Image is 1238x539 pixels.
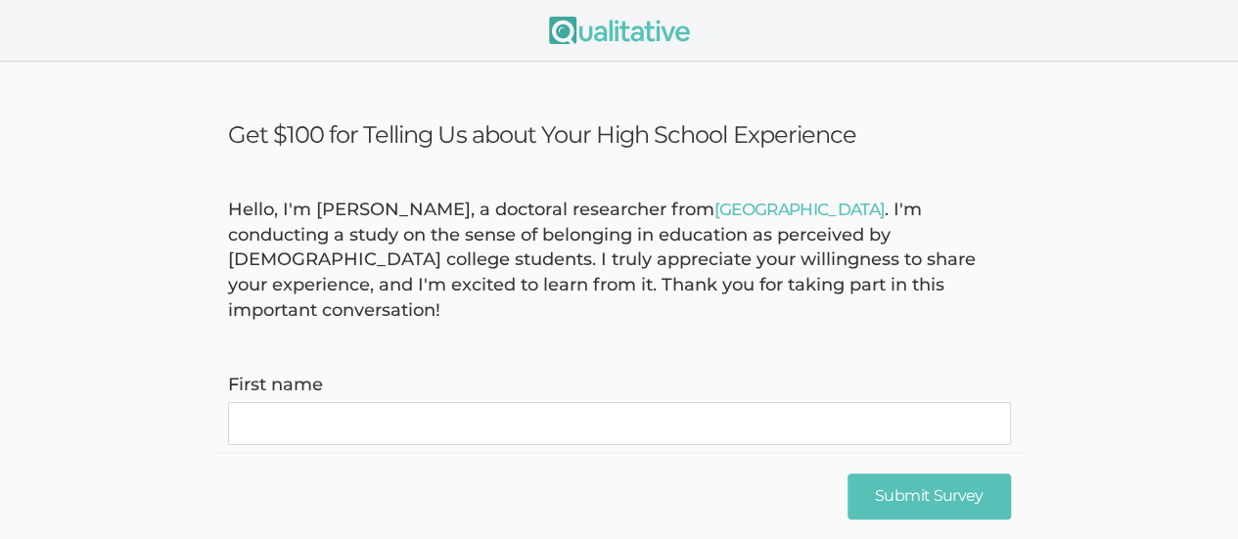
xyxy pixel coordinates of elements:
[549,17,690,44] img: Qualitative
[228,373,1011,398] label: First name
[714,200,885,219] a: [GEOGRAPHIC_DATA]
[848,473,1011,519] input: Submit Survey
[228,120,1011,149] h3: Get $100 for Telling Us about Your High School Experience
[213,198,1026,324] div: Hello, I'm [PERSON_NAME], a doctoral researcher from . I'm conducting a study on the sense of bel...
